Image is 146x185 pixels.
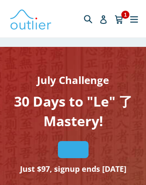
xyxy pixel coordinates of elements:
h2: July Challenge [7,75,139,85]
img: Outlier Linguistics [9,6,52,31]
span: 1 [121,11,129,19]
a: 1 [112,5,126,33]
h3: Just $97, signup ends [DATE] [7,165,139,173]
h1: 30 Days to "Le" 了 Mastery! [7,92,139,130]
